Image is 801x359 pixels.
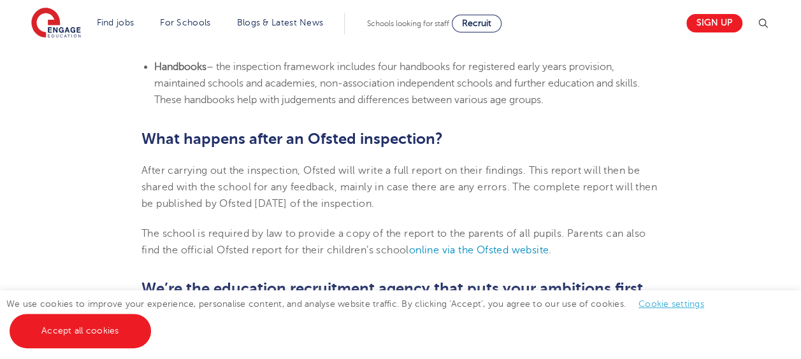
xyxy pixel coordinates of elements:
[154,61,206,73] b: Handbooks
[549,244,551,256] span: .
[31,8,81,39] img: Engage Education
[6,299,717,335] span: We use cookies to improve your experience, personalise content, and analyse website traffic. By c...
[154,61,640,106] span: – the inspection framework includes four handbooks for registered early years provision, maintain...
[160,18,210,27] a: For Schools
[367,19,449,28] span: Schools looking for staff
[141,279,643,297] b: We’re the education recruitment agency that puts your ambitions first
[141,130,443,148] b: What happens after an Ofsted inspection?
[452,15,502,32] a: Recruit
[409,244,549,256] a: online via the Ofsted website
[141,165,657,210] span: After carrying out the inspection, Ofsted will write a full report on their findings. This report...
[686,14,742,32] a: Sign up
[10,314,151,348] a: Accept all cookies
[97,18,134,27] a: Find jobs
[237,18,324,27] a: Blogs & Latest News
[462,18,491,28] span: Recruit
[141,228,646,256] span: The school is required by law to provide a copy of the report to the parents of all pupils. Paren...
[639,299,704,309] a: Cookie settings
